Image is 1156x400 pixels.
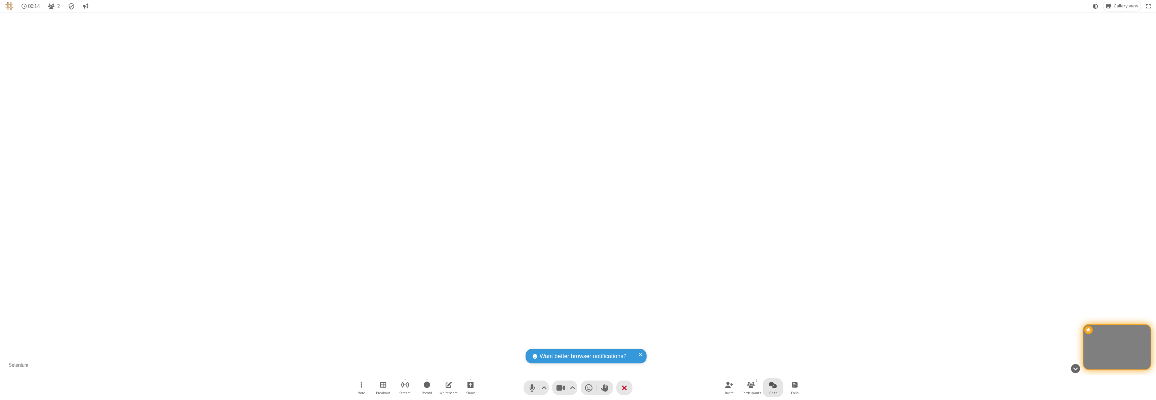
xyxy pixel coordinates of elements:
[395,378,415,397] button: Start streaming
[754,378,759,384] div: 2
[422,391,432,395] span: Record
[1090,1,1101,11] button: Using system theme
[399,391,411,395] span: Stream
[719,378,739,397] button: Invite participants (⌘+Shift+I)
[552,381,577,395] button: Stop video (⌘+Shift+V)
[524,381,549,395] button: Mute (⌘+Shift+A)
[65,1,78,11] div: Meeting details Encryption enabled
[1068,360,1082,376] button: Hide
[540,352,626,361] span: Want better browser notifications?
[417,378,437,397] button: Start recording
[616,381,632,395] button: End or leave meeting
[791,391,798,395] span: Polls
[7,361,31,369] div: Selenium
[439,378,459,397] button: Open shared whiteboard
[45,1,63,11] button: Open participant list
[373,378,393,397] button: Manage Breakout Rooms
[5,2,13,10] img: QA Selenium DO NOT DELETE OR CHANGE
[1114,3,1138,9] span: Gallery view
[19,1,43,11] div: Timer
[785,378,805,397] button: Open poll
[1144,1,1154,11] button: Fullscreen
[763,378,783,397] button: Open chat
[741,378,761,397] button: Open participant list
[568,381,577,395] button: Video setting
[28,3,40,9] span: 00:14
[466,391,475,395] span: Share
[597,381,613,395] button: Raise hand
[358,391,365,395] span: More
[725,391,734,395] span: Invite
[440,391,458,395] span: Whiteboard
[540,381,549,395] button: Audio settings
[581,381,597,395] button: Send a reaction
[741,391,761,395] span: Participants
[1103,1,1141,11] button: Change layout
[769,391,777,395] span: Chat
[460,378,481,397] button: Start sharing
[57,3,60,9] span: 2
[351,378,371,397] button: Open menu
[80,1,91,11] button: Conversation
[376,391,390,395] span: Breakout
